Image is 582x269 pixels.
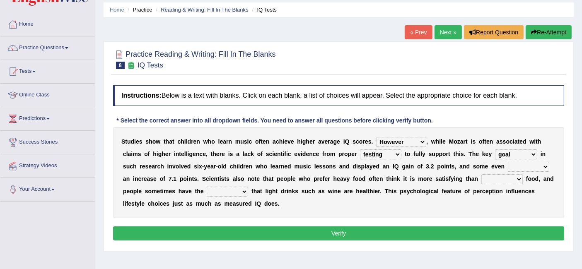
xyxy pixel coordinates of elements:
[324,151,326,157] b: r
[489,151,492,157] b: y
[464,138,466,145] b: r
[194,163,197,170] b: s
[442,151,446,157] b: o
[422,151,425,157] b: y
[0,178,95,199] a: Your Account
[316,151,319,157] b: e
[243,151,244,157] b: l
[464,151,466,157] b: .
[157,151,158,157] b: i
[344,151,348,157] b: o
[134,138,136,145] b: i
[218,138,220,145] b: l
[261,138,263,145] b: t
[125,138,127,145] b: t
[266,151,269,157] b: s
[442,138,446,145] b: e
[176,163,179,170] b: o
[0,84,95,104] a: Online Class
[233,163,237,170] b: h
[490,138,493,145] b: n
[160,163,164,170] b: h
[155,163,157,170] b: r
[211,138,215,145] b: o
[138,61,163,69] small: IQ Tests
[541,151,542,157] b: i
[449,138,454,145] b: M
[376,163,380,170] b: d
[167,163,169,170] b: i
[278,163,280,170] b: r
[281,151,283,157] b: t
[126,163,130,170] b: u
[284,151,286,157] b: f
[228,151,230,157] b: i
[176,151,179,157] b: n
[513,138,514,145] b: i
[338,151,342,157] b: p
[263,163,267,170] b: o
[393,163,394,170] b: I
[435,151,439,157] b: p
[526,25,572,39] button: Re-Attempt
[152,138,156,145] b: o
[126,151,128,157] b: l
[455,151,459,157] b: h
[196,151,200,157] b: n
[206,151,208,157] b: ,
[368,138,372,145] b: s
[330,138,333,145] b: a
[142,163,145,170] b: e
[113,48,276,69] h2: Practice Reading & Writing: Fill In The Blanks
[222,151,225,157] b: e
[153,151,157,157] b: h
[413,151,415,157] b: f
[454,151,456,157] b: t
[275,163,279,170] b: a
[123,151,126,157] b: c
[276,138,279,145] b: c
[514,138,518,145] b: a
[337,138,340,145] b: e
[353,163,356,170] b: d
[250,6,277,14] li: IQ Tests
[287,163,291,170] b: d
[431,138,436,145] b: w
[359,138,363,145] b: o
[476,151,479,157] b: e
[482,151,485,157] b: k
[436,138,440,145] b: h
[435,25,462,39] a: Next »
[322,163,326,170] b: s
[204,163,207,170] b: y
[148,163,152,170] b: e
[260,163,264,170] b: h
[405,25,432,39] a: « Prev
[308,163,311,170] b: c
[479,138,483,145] b: o
[113,226,564,240] button: Verify
[238,163,240,170] b: l
[211,151,213,157] b: t
[325,138,328,145] b: e
[439,151,443,157] b: p
[313,151,316,157] b: c
[249,138,252,145] b: c
[199,163,202,170] b: x
[216,151,220,157] b: e
[297,138,301,145] b: h
[149,138,152,145] b: h
[248,151,251,157] b: c
[333,138,337,145] b: g
[351,151,355,157] b: e
[133,163,137,170] b: h
[169,163,173,170] b: n
[186,138,188,145] b: l
[144,151,148,157] b: o
[343,138,345,145] b: I
[196,138,200,145] b: n
[0,131,95,151] a: Success Stories
[181,163,184,170] b: v
[353,138,356,145] b: s
[302,151,306,157] b: d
